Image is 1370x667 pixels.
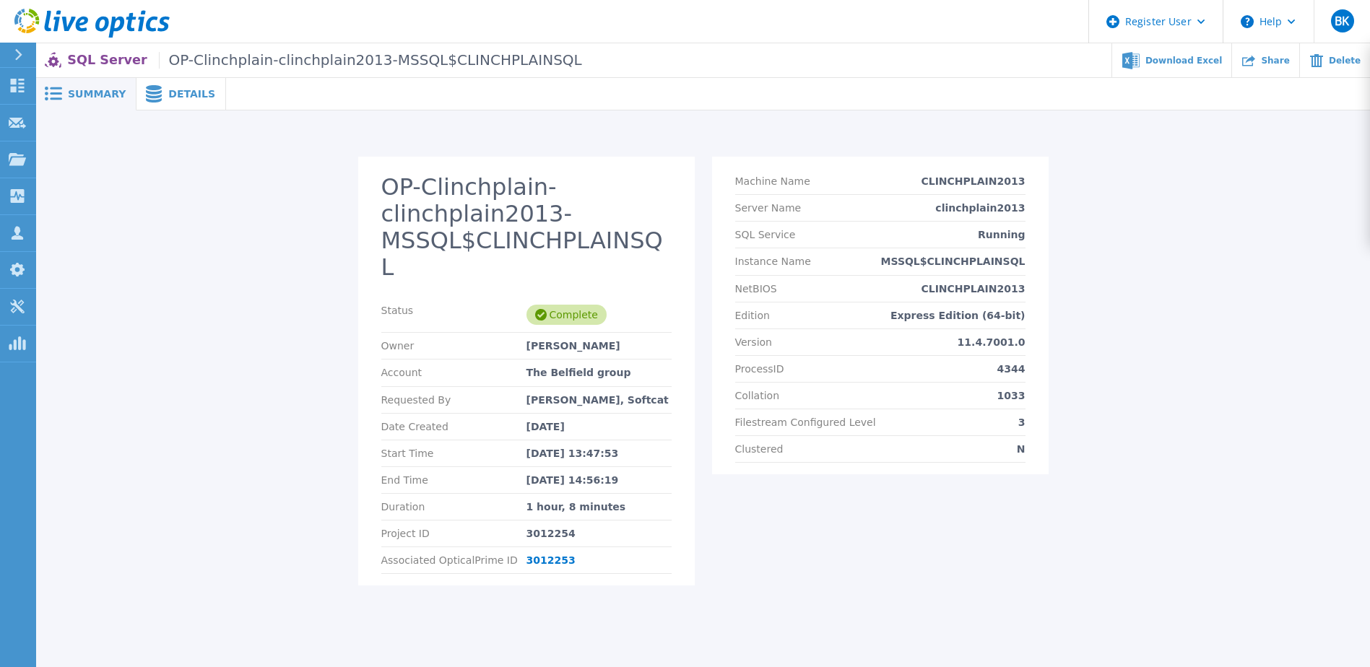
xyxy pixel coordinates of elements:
div: [PERSON_NAME] [526,340,672,352]
div: [DATE] [526,421,672,432]
p: Date Created [381,421,526,432]
p: Filestream Configured Level [735,417,876,428]
div: Complete [526,305,607,325]
p: Start Time [381,448,526,459]
div: 1 hour, 8 minutes [526,501,672,513]
span: Delete [1329,56,1361,65]
p: Requested By [381,394,526,406]
span: Download Excel [1145,56,1222,65]
a: 3012253 [526,554,576,566]
p: 1033 [997,390,1026,401]
span: Share [1261,56,1289,65]
p: Project ID [381,528,526,539]
div: [PERSON_NAME], Softcat [526,394,672,406]
p: Edition [735,310,770,321]
p: MSSQL$CLINCHPLAINSQL [881,256,1026,267]
p: Status [381,305,526,325]
p: Duration [381,501,526,513]
p: SQL Service [735,229,796,240]
p: Version [735,336,772,348]
p: Instance Name [735,256,811,267]
p: Express Edition (64-bit) [890,310,1026,321]
p: Owner [381,340,526,352]
p: 11.4.7001.0 [958,336,1026,348]
span: Summary [68,89,126,99]
p: Running [978,229,1025,240]
div: [DATE] 13:47:53 [526,448,672,459]
p: CLINCHPLAIN2013 [921,175,1025,187]
div: [DATE] 14:56:19 [526,474,672,486]
p: Collation [735,390,780,401]
p: N [1017,443,1026,455]
p: 4344 [997,363,1026,375]
span: Details [168,89,215,99]
div: 3012254 [526,528,672,539]
p: Account [381,367,526,378]
span: OP-Clinchplain-clinchplain2013-MSSQL$CLINCHPLAINSQL [159,52,582,69]
p: End Time [381,474,526,486]
p: Associated OpticalPrime ID [381,554,526,566]
span: BK [1335,15,1349,27]
p: SQL Server [67,52,581,69]
p: CLINCHPLAIN2013 [921,283,1025,295]
p: clinchplain2013 [935,202,1025,214]
p: Machine Name [735,175,810,187]
p: Server Name [735,202,802,214]
p: ProcessID [735,363,784,375]
div: The Belfield group [526,367,672,378]
h2: OP-Clinchplain-clinchplain2013-MSSQL$CLINCHPLAINSQL [381,174,672,280]
p: NetBIOS [735,283,777,295]
p: Clustered [735,443,784,455]
p: 3 [1018,417,1026,428]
